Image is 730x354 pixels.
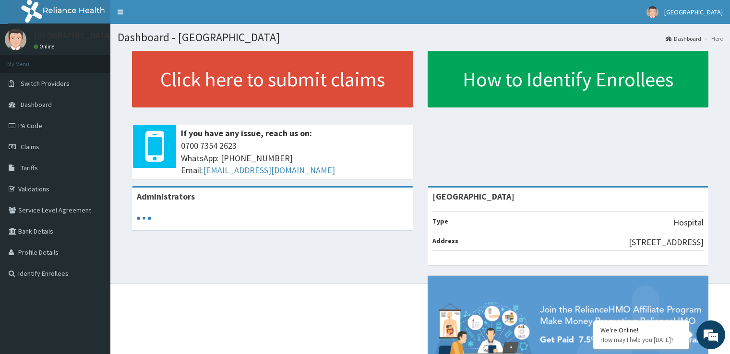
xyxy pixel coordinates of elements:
b: Administrators [137,191,195,202]
p: [GEOGRAPHIC_DATA] [34,31,113,40]
a: Click here to submit claims [132,51,413,107]
h1: Dashboard - [GEOGRAPHIC_DATA] [118,31,723,44]
span: Dashboard [21,100,52,109]
svg: audio-loading [137,211,151,225]
span: Switch Providers [21,79,70,88]
b: Address [432,236,458,245]
p: Hospital [673,216,704,229]
span: Claims [21,142,39,151]
a: Dashboard [666,35,701,43]
li: Here [702,35,723,43]
span: Tariffs [21,164,38,172]
img: User Image [5,29,26,50]
span: 0700 7354 2623 WhatsApp: [PHONE_NUMBER] Email: [181,140,408,177]
p: [STREET_ADDRESS] [629,236,704,248]
img: User Image [646,6,658,18]
strong: [GEOGRAPHIC_DATA] [432,191,515,202]
b: If you have any issue, reach us on: [181,128,312,139]
div: We're Online! [600,326,682,334]
a: How to Identify Enrollees [428,51,709,107]
a: Online [34,43,57,50]
span: [GEOGRAPHIC_DATA] [664,8,723,16]
p: How may I help you today? [600,336,682,344]
b: Type [432,217,448,225]
a: [EMAIL_ADDRESS][DOMAIN_NAME] [203,165,335,176]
